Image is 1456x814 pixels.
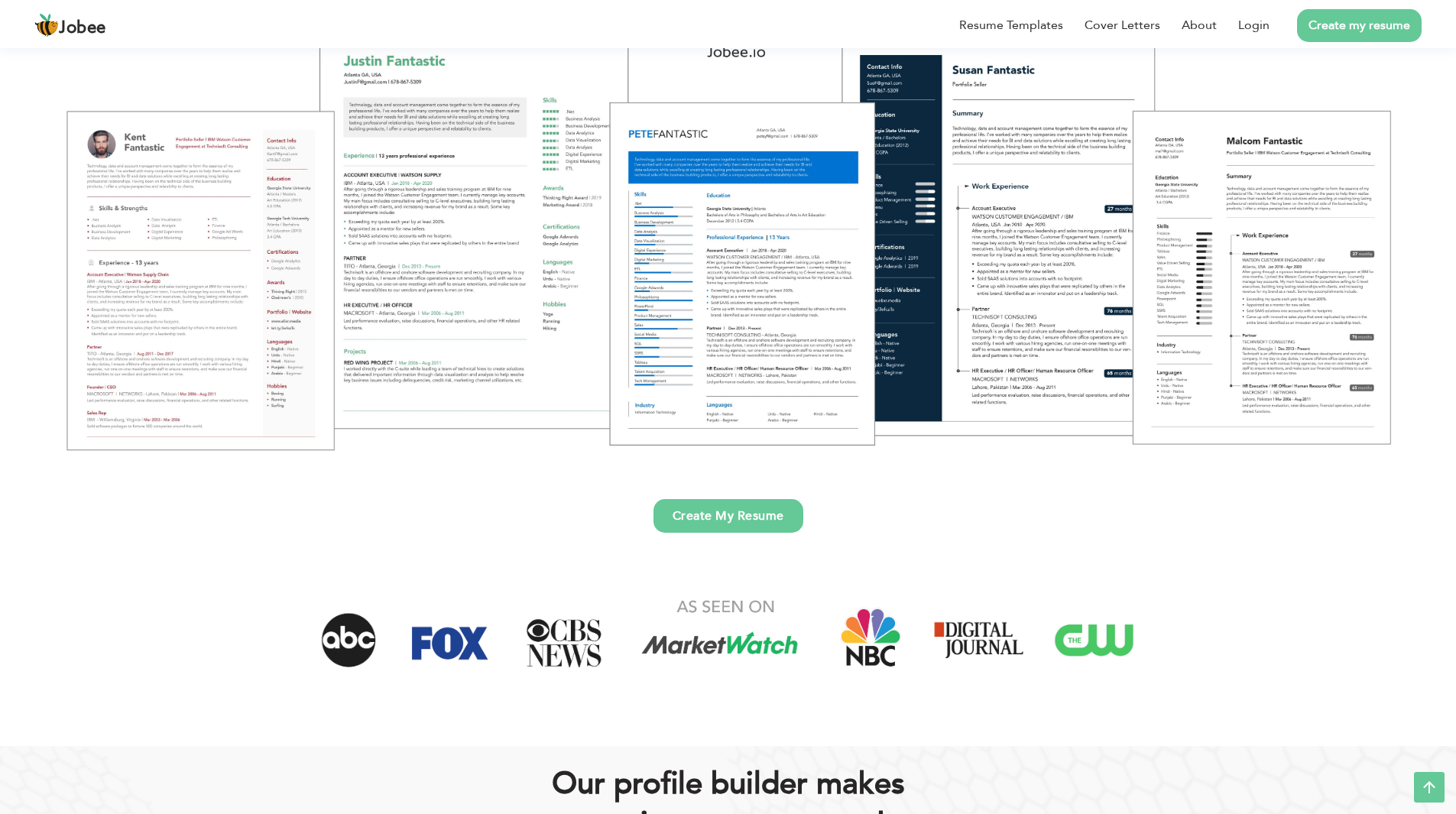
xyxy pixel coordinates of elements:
a: About [1182,16,1217,34]
span: Jobee [59,20,106,37]
a: Login [1238,16,1270,34]
a: Create my resume [1297,9,1422,42]
img: jobee.io [34,13,59,37]
a: Jobee [34,13,106,37]
a: Cover Letters [1085,16,1160,34]
a: Create My Resume [653,499,803,533]
a: Resume Templates [959,16,1063,34]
